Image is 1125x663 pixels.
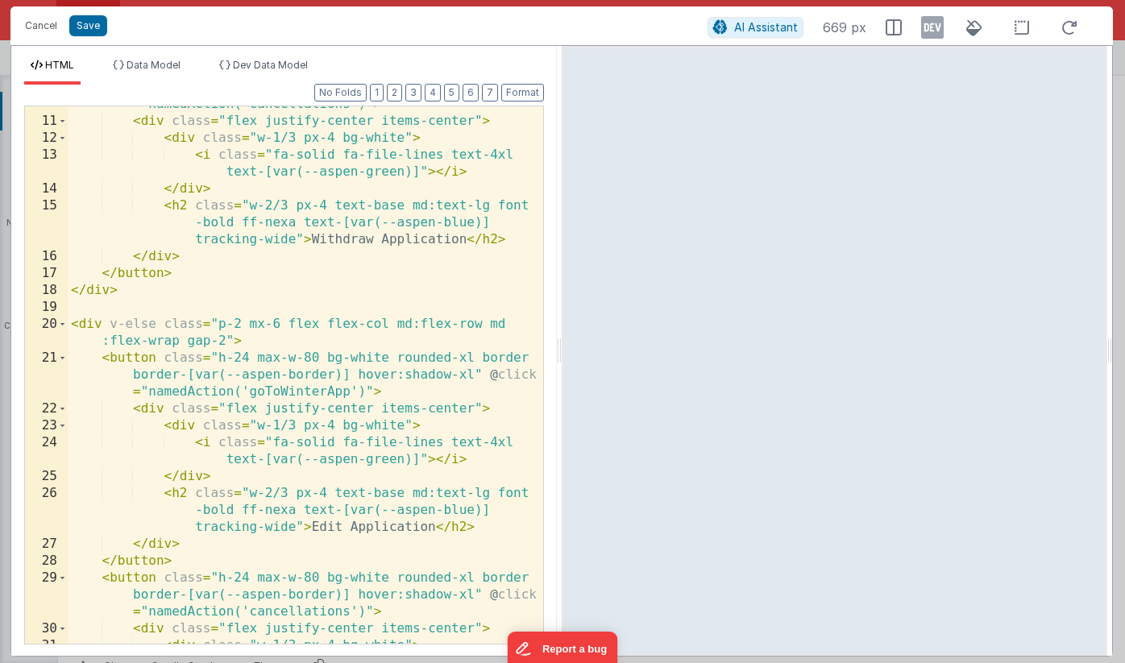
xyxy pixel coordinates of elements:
div: 17 [25,265,68,282]
div: 20 [25,316,68,350]
div: 24 [25,434,68,468]
button: 2 [387,84,402,102]
button: 5 [444,84,459,102]
div: 26 [25,485,68,536]
div: 22 [25,400,68,417]
div: 30 [25,620,68,637]
div: 21 [25,350,68,400]
button: Cancel [17,15,65,37]
button: Save [69,15,107,36]
div: 29 [25,570,68,620]
div: 11 [25,113,68,130]
div: 23 [25,417,68,434]
div: 31 [25,637,68,654]
button: 7 [482,84,498,102]
button: 4 [425,84,441,102]
div: 15 [25,197,68,248]
button: 3 [405,84,421,102]
div: 19 [25,299,68,316]
button: 6 [463,84,479,102]
div: 12 [25,130,68,147]
div: 13 [25,147,68,180]
button: Format [501,84,544,102]
button: No Folds [314,84,367,102]
span: HTML [45,59,74,71]
div: 16 [25,248,68,265]
div: 18 [25,282,68,299]
div: 14 [25,180,68,197]
span: AI Assistant [734,20,798,34]
button: AI Assistant [708,17,803,38]
div: 27 [25,536,68,553]
div: 25 [25,468,68,485]
span: Data Model [127,59,181,71]
div: 28 [25,553,68,570]
span: Dev Data Model [233,59,308,71]
span: 669 px [823,18,866,37]
button: 1 [370,84,384,102]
